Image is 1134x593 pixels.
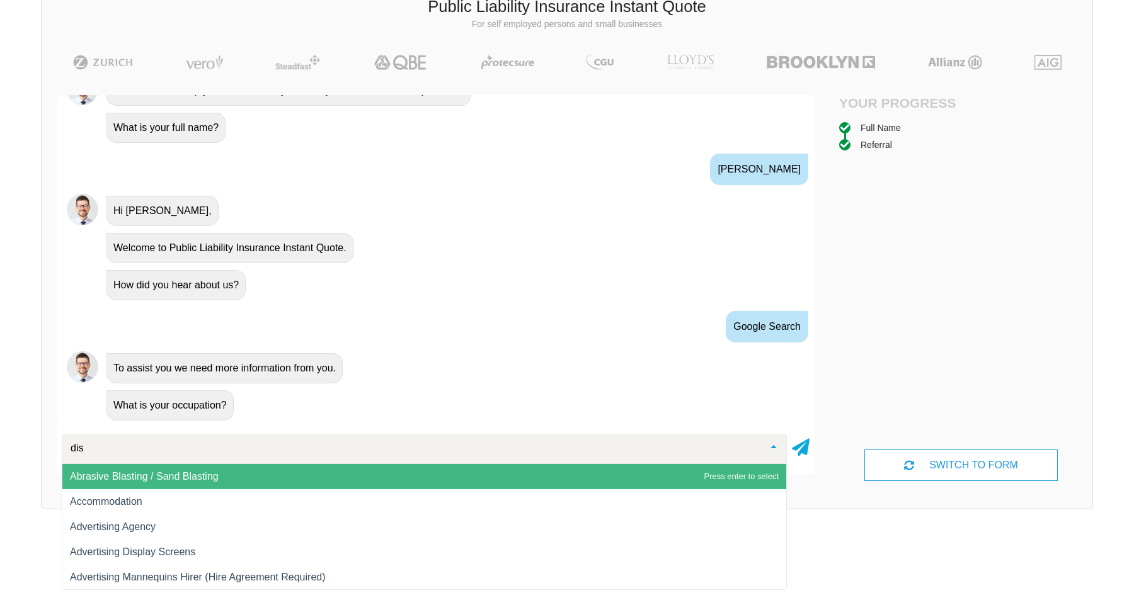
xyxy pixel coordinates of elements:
p: For self employed persons and small businesses [51,18,1083,31]
div: SWITCH TO FORM [864,449,1058,481]
img: CGU | Public Liability Insurance [581,55,619,70]
input: Search or select your occupation [67,442,761,455]
img: Zurich | Public Liability Insurance [67,55,139,70]
img: Steadfast | Public Liability Insurance [270,55,326,70]
div: Full Name [861,121,901,135]
img: QBE | Public Liability Insurance [367,55,435,70]
div: To assist you we need more information from you. [106,353,343,383]
span: Accommodation [70,496,142,507]
div: What is your full name? [106,113,226,143]
img: Protecsure | Public Liability Insurance [476,55,540,70]
img: Allianz | Public Liability Insurance [922,55,988,70]
div: What is your occupation? [106,390,234,421]
span: Advertising Mannequins Hirer (Hire Agreement Required) [70,572,326,582]
div: Referral [861,138,892,152]
span: Advertising Display Screens [70,546,195,557]
img: Chatbot | PLI [67,194,98,225]
div: Google Search [726,311,808,342]
h4: Your Progress [839,95,961,111]
img: Vero | Public Liability Insurance [180,55,229,70]
div: Welcome to Public Liability Insurance Instant Quote. [106,233,353,263]
div: [PERSON_NAME] [710,154,808,185]
img: LLOYD's | Public Liability Insurance [660,55,721,70]
div: Hi [PERSON_NAME], [106,196,219,226]
img: AIG | Public Liability Insurance [1029,55,1067,70]
span: Abrasive Blasting / Sand Blasting [70,471,219,482]
img: Brooklyn | Public Liability Insurance [762,55,879,70]
img: Chatbot | PLI [67,351,98,383]
span: Advertising Agency [70,521,156,532]
div: How did you hear about us? [106,270,246,300]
